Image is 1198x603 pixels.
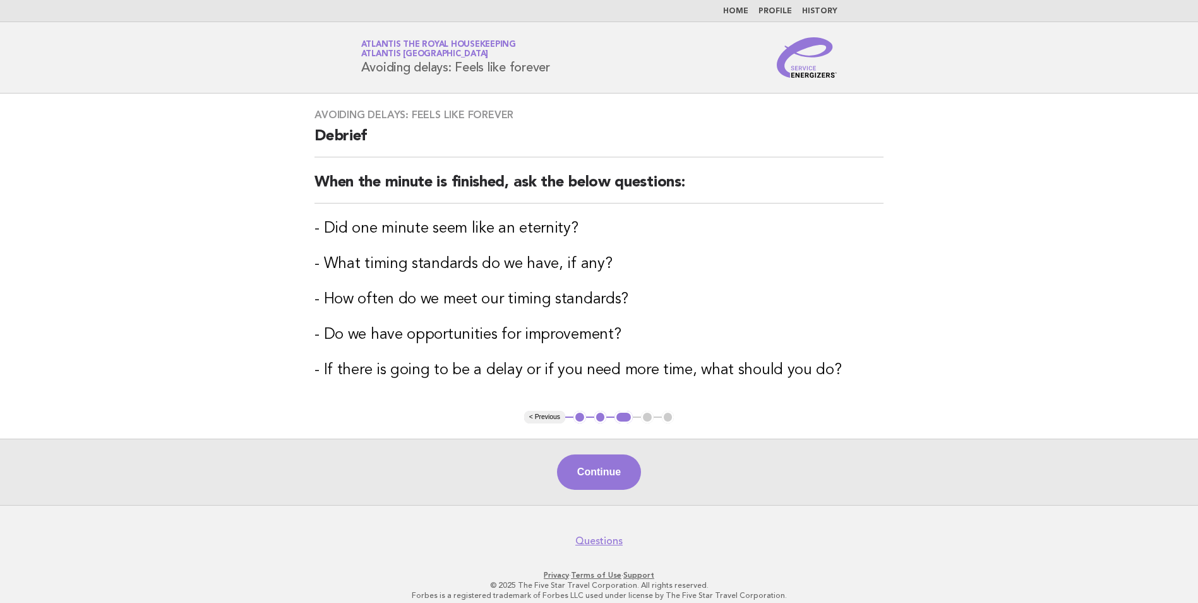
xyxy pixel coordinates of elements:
[314,289,884,310] h3: - How often do we meet our timing standards?
[361,51,489,59] span: Atlantis [GEOGRAPHIC_DATA]
[575,535,623,547] a: Questions
[758,8,792,15] a: Profile
[524,411,565,423] button: < Previous
[314,325,884,345] h3: - Do we have opportunities for improvement?
[571,571,621,580] a: Terms of Use
[594,411,607,423] button: 2
[557,454,641,490] button: Continue
[314,219,884,239] h3: - Did one minute seem like an eternity?
[723,8,748,15] a: Home
[213,590,986,600] p: Forbes is a registered trademark of Forbes LLC used under license by The Five Star Travel Corpora...
[614,411,633,423] button: 3
[314,126,884,157] h2: Debrief
[802,8,837,15] a: History
[213,570,986,580] p: · ·
[213,580,986,590] p: © 2025 The Five Star Travel Corporation. All rights reserved.
[623,571,654,580] a: Support
[573,411,586,423] button: 1
[314,109,884,121] h3: Avoiding delays: Feels like forever
[361,40,516,58] a: Atlantis the Royal HousekeepingAtlantis [GEOGRAPHIC_DATA]
[544,571,569,580] a: Privacy
[361,41,550,74] h1: Avoiding delays: Feels like forever
[314,360,884,381] h3: - If there is going to be a delay or if you need more time, what should you do?
[777,37,837,78] img: Service Energizers
[314,254,884,274] h3: - What timing standards do we have, if any?
[314,173,884,204] h2: When the minute is finished, ask the below questions:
